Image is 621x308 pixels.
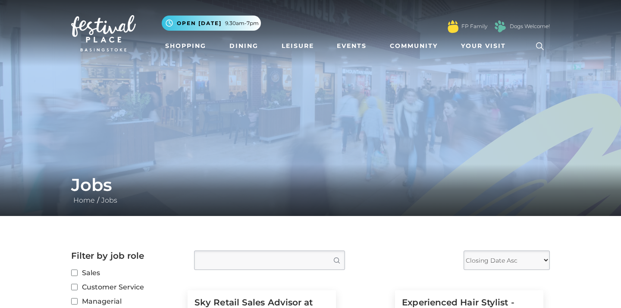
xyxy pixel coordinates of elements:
a: Dining [226,38,262,54]
label: Managerial [71,296,181,307]
a: Jobs [99,196,119,204]
a: Dogs Welcome! [510,22,550,30]
a: Community [386,38,441,54]
label: Sales [71,267,181,278]
label: Customer Service [71,282,181,292]
span: Your Visit [461,41,506,51]
span: Open [DATE] [177,19,222,27]
h2: Filter by job role [71,251,181,261]
a: FP Family [461,22,487,30]
div: / [65,175,556,206]
a: Shopping [162,38,210,54]
img: Festival Place Logo [71,15,136,51]
a: Home [71,196,97,204]
button: Open [DATE] 9.30am-7pm [162,16,261,31]
h1: Jobs [71,175,550,195]
a: Leisure [278,38,317,54]
span: 9.30am-7pm [225,19,259,27]
a: Your Visit [458,38,514,54]
a: Events [333,38,370,54]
